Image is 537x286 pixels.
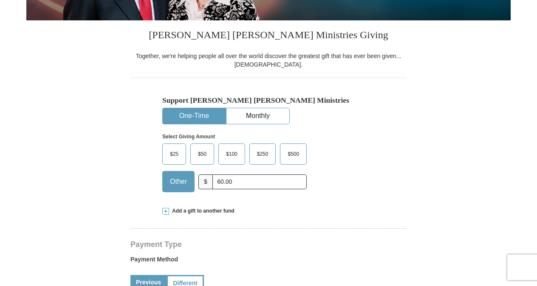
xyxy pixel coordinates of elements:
input: Other Amount [212,174,307,189]
span: $25 [166,148,183,160]
button: One-Time [163,108,226,124]
span: $250 [253,148,273,160]
h3: [PERSON_NAME] [PERSON_NAME] Ministries Giving [130,20,407,52]
div: Together, we're helping people all over the world discover the greatest gift that has ever been g... [130,52,407,69]
span: Add a gift to another fund [169,207,235,215]
span: $100 [222,148,242,160]
h4: Payment Type [130,241,407,248]
span: $50 [194,148,211,160]
span: $500 [283,148,303,160]
button: Monthly [226,108,289,124]
h5: Support [PERSON_NAME] [PERSON_NAME] Ministries [162,96,375,105]
span: Other [166,175,191,188]
label: Payment Method [130,255,407,268]
span: $ [198,174,213,189]
strong: Select Giving Amount [162,134,215,140]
